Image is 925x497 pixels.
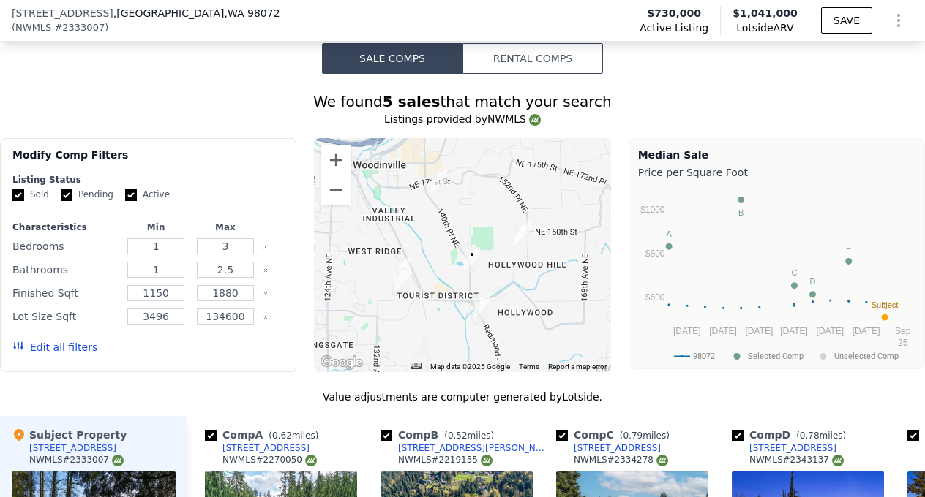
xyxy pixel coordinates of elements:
text: B [738,208,744,217]
img: NWMLS Logo [305,455,317,466]
span: $1,041,000 [733,7,798,19]
span: ( miles) [263,430,324,441]
a: Report a map error [548,363,607,371]
div: [STREET_ADDRESS] [29,442,116,454]
span: ( miles) [438,430,500,441]
div: NWMLS # 2343137 [749,454,844,466]
button: SAVE [821,7,872,34]
div: NWMLS # 2270050 [222,454,317,466]
span: # 2333007 [54,20,105,35]
text: [DATE] [673,326,701,336]
div: Comp C [556,428,675,442]
img: NWMLS Logo [529,114,541,126]
img: NWMLS Logo [832,455,844,466]
div: 14324 Woodinville Redmond Rd NE [474,294,490,319]
text: C [791,268,797,277]
button: Keyboard shortcuts [411,363,421,369]
text: $800 [645,248,664,259]
div: Bedrooms [12,236,119,257]
div: Characteristics [12,221,119,233]
text: [DATE] [816,326,844,336]
span: 0.52 [448,430,468,441]
span: , WA 98072 [224,7,280,19]
a: [STREET_ADDRESS][PERSON_NAME] [381,442,550,454]
label: Sold [12,189,49,201]
button: Clear [263,314,269,320]
input: Sold [12,189,24,201]
div: Price per Square Foot [638,162,915,183]
input: Pending [61,189,72,201]
text: 98072 [693,352,715,361]
img: NWMLS Logo [112,455,124,466]
text: [DATE] [780,326,808,336]
text: A [666,229,672,238]
div: 13456 NE 148th Street [394,258,410,283]
text: $1000 [640,205,665,215]
span: [STREET_ADDRESS] [12,6,113,20]
span: 0.79 [623,430,643,441]
button: Clear [263,244,269,250]
span: Lotside ARV [733,20,798,35]
div: Comp B [381,428,500,442]
svg: A chart. [638,183,915,365]
div: NWMLS # 2333007 [29,454,124,466]
div: Bathrooms [12,259,119,280]
text: $600 [645,292,664,303]
span: ( miles) [790,430,852,441]
div: Lot Size Sqft [12,306,119,327]
div: 14614 136th Place NE [395,267,411,292]
button: Zoom out [321,175,351,205]
div: 15132 148th Ave NE [464,247,480,272]
strong: 5 sales [383,93,441,110]
label: Active [125,189,170,201]
button: Rental Comps [462,43,603,74]
a: [STREET_ADDRESS] [556,442,661,454]
div: Finished Sqft [12,283,119,303]
div: NWMLS # 2334278 [574,454,668,466]
button: Edit all filters [12,340,97,354]
div: Listing Status [12,174,284,186]
a: [STREET_ADDRESS] [205,442,310,454]
text: D [809,277,815,286]
button: Show Options [884,6,913,35]
label: Pending [61,189,113,201]
div: Subject Property [12,428,127,442]
text: [DATE] [709,326,737,336]
div: [STREET_ADDRESS] [574,442,661,454]
span: Active Listing [640,20,708,35]
button: Sale Comps [322,43,462,74]
span: 0.78 [800,430,820,441]
span: , [GEOGRAPHIC_DATA] [113,6,280,20]
div: Comp D [732,428,852,442]
text: Unselected Comp [834,352,899,361]
img: NWMLS Logo [656,455,668,466]
div: Max [194,221,258,233]
div: [STREET_ADDRESS] [222,442,310,454]
div: [STREET_ADDRESS] [749,442,836,454]
a: Terms (opens in new tab) [519,363,539,371]
text: Subject [871,300,898,309]
a: Open this area in Google Maps (opens a new window) [318,353,366,372]
img: Google [318,353,366,372]
a: [STREET_ADDRESS] [732,442,836,454]
text: [DATE] [745,326,773,336]
text: [DATE] [852,326,880,336]
text: E [846,244,851,253]
span: $730,000 [647,6,701,20]
div: Median Sale [638,148,915,162]
input: Active [125,189,137,201]
div: Comp A [205,428,324,442]
span: Map data ©2025 Google [430,363,510,371]
div: 17050 142nd Pl NE [431,170,447,194]
img: NWMLS Logo [481,455,493,466]
button: Clear [263,291,269,297]
text: 25 [898,338,908,348]
div: NWMLS # 2219155 [398,454,493,466]
text: Sep [895,326,911,336]
span: NWMLS [15,20,51,35]
div: 15705 NE 157th St [514,221,531,246]
div: Min [124,221,188,233]
text: Selected Comp [748,352,804,361]
div: Modify Comp Filters [12,148,284,174]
